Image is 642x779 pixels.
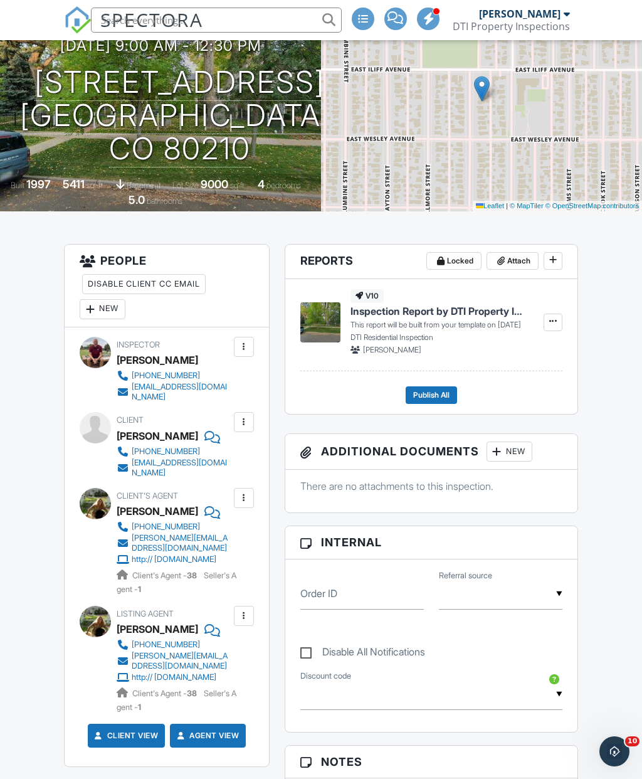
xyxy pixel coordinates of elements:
span: Client's Agent - [132,571,199,580]
a: [PHONE_NUMBER] [117,639,230,651]
a: [PHONE_NUMBER] [117,445,230,458]
span: Inspector [117,340,160,349]
img: The Best Home Inspection Software - Spectora [64,6,92,34]
div: [PERSON_NAME][EMAIL_ADDRESS][DOMAIN_NAME] [132,651,230,671]
label: Discount code [300,670,351,682]
div: Disable Client CC Email [82,274,206,294]
div: [PERSON_NAME] [479,8,560,20]
a: [PERSON_NAME][EMAIL_ADDRESS][DOMAIN_NAME] [117,651,230,671]
a: [EMAIL_ADDRESS][DOMAIN_NAME] [117,382,230,402]
span: bathrooms [147,196,182,206]
span: | [506,202,508,209]
h3: People [65,245,268,327]
iframe: Intercom live chat [599,736,629,766]
label: Referral source [439,570,492,581]
strong: 38 [187,689,197,698]
div: 5.0 [129,193,145,206]
a: Agent View [174,729,239,742]
h3: Internal [285,526,577,559]
a: [PERSON_NAME] [117,502,198,521]
div: 1997 [26,178,51,191]
span: 10 [625,736,639,746]
span: basement [127,181,160,190]
span: sq.ft. [230,181,246,190]
img: Marker [474,76,490,102]
a: © MapTiler [510,202,544,209]
strong: 1 [138,585,141,594]
label: Disable All Notifications [300,646,425,662]
div: http:// [DOMAIN_NAME] [132,672,216,682]
div: http:// [DOMAIN_NAME] [132,554,216,564]
div: [PERSON_NAME] [117,427,198,445]
span: Lot Size [172,181,199,190]
div: [PHONE_NUMBER] [132,640,200,650]
input: Search everything... [91,8,342,33]
a: http:// [DOMAIN_NAME] [117,553,230,566]
label: Order ID [300,586,337,600]
h3: Additional Documents [285,434,577,470]
a: [PHONE_NUMBER] [117,521,230,533]
a: http:// [DOMAIN_NAME] [117,671,230,684]
h3: Notes [285,746,577,778]
a: SPECTORA [64,17,203,43]
p: There are no attachments to this inspection. [300,479,562,493]
div: [PHONE_NUMBER] [132,447,200,457]
div: [EMAIL_ADDRESS][DOMAIN_NAME] [132,382,230,402]
div: [PHONE_NUMBER] [132,371,200,381]
a: Client View [92,729,159,742]
div: [PHONE_NUMBER] [132,522,200,532]
a: [PERSON_NAME][EMAIL_ADDRESS][DOMAIN_NAME] [117,533,230,553]
div: [PERSON_NAME] [117,351,198,369]
div: [PERSON_NAME][EMAIL_ADDRESS][DOMAIN_NAME] [132,533,230,553]
a: [EMAIL_ADDRESS][DOMAIN_NAME] [117,458,230,478]
span: Client's Agent [117,491,178,501]
span: bedrooms [266,181,301,190]
a: Leaflet [476,202,504,209]
strong: 38 [187,571,197,580]
div: New [487,442,532,462]
a: [PERSON_NAME] [117,620,198,639]
div: [EMAIL_ADDRESS][DOMAIN_NAME] [132,458,230,478]
div: 9000 [201,178,228,191]
div: DTI Property Inspections [453,20,570,33]
strong: 1 [138,702,141,712]
span: sq. ft. [87,181,104,190]
span: Listing Agent [117,609,174,618]
span: Client's Agent - [132,689,199,698]
a: © OpenStreetMap contributors [545,202,639,209]
div: 5411 [63,178,85,191]
a: [PHONE_NUMBER] [117,369,230,382]
h3: [DATE] 9:00 am - 12:30 pm [60,37,261,54]
span: Built [11,181,24,190]
div: 4 [258,178,265,191]
div: New [80,299,125,319]
span: Client [117,415,144,425]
